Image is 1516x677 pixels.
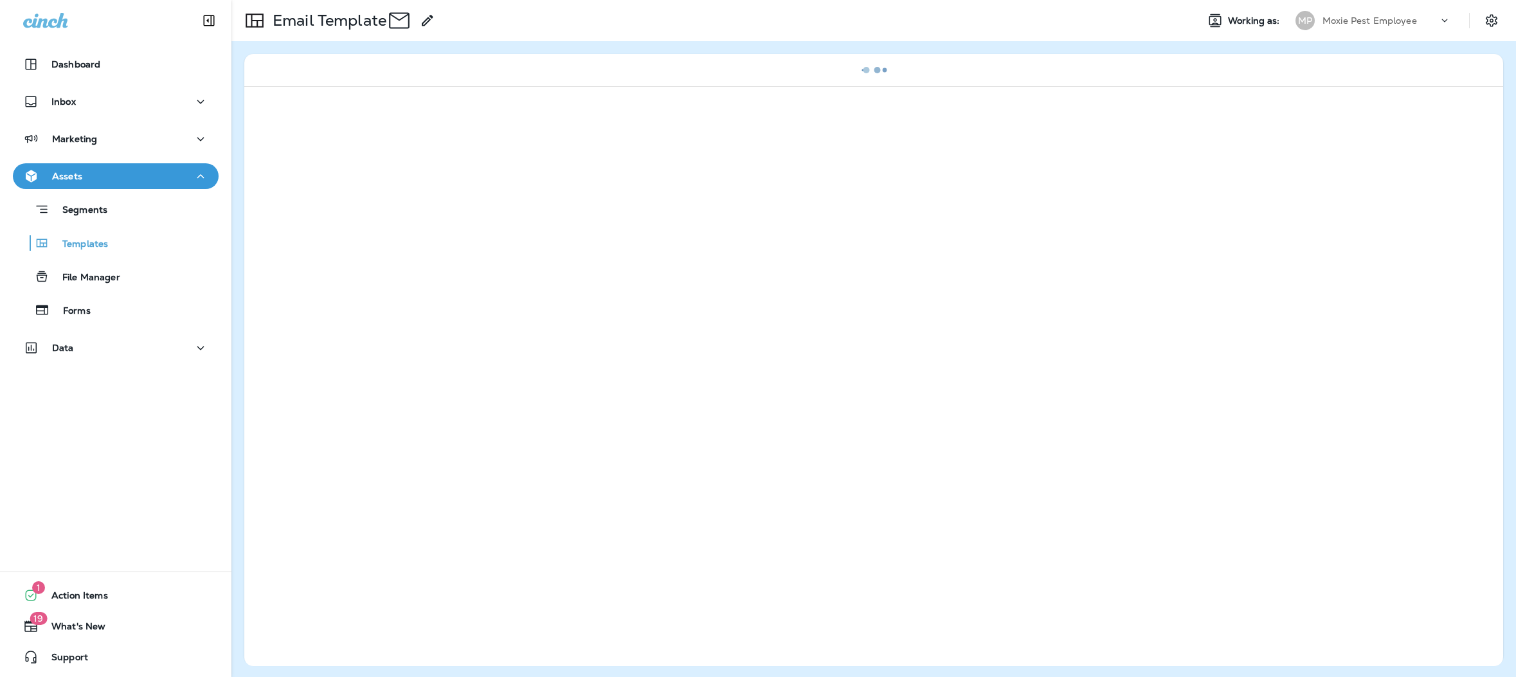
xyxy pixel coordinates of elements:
[13,644,219,670] button: Support
[13,613,219,639] button: 19What's New
[39,652,88,667] span: Support
[51,59,100,69] p: Dashboard
[51,96,76,107] p: Inbox
[50,272,120,284] p: File Manager
[50,305,91,318] p: Forms
[1295,11,1315,30] div: MP
[267,11,386,30] p: Email Template
[13,163,219,189] button: Assets
[1322,15,1417,26] p: Moxie Pest Employee
[52,134,97,144] p: Marketing
[32,581,45,594] span: 1
[13,230,219,257] button: Templates
[39,590,108,606] span: Action Items
[13,263,219,290] button: File Manager
[13,126,219,152] button: Marketing
[52,343,74,353] p: Data
[1228,15,1283,26] span: Working as:
[13,296,219,323] button: Forms
[13,195,219,223] button: Segments
[30,612,47,625] span: 19
[13,51,219,77] button: Dashboard
[39,621,105,636] span: What's New
[191,8,227,33] button: Collapse Sidebar
[50,239,108,251] p: Templates
[52,171,82,181] p: Assets
[13,335,219,361] button: Data
[13,89,219,114] button: Inbox
[1480,9,1503,32] button: Settings
[13,582,219,608] button: 1Action Items
[50,204,107,217] p: Segments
